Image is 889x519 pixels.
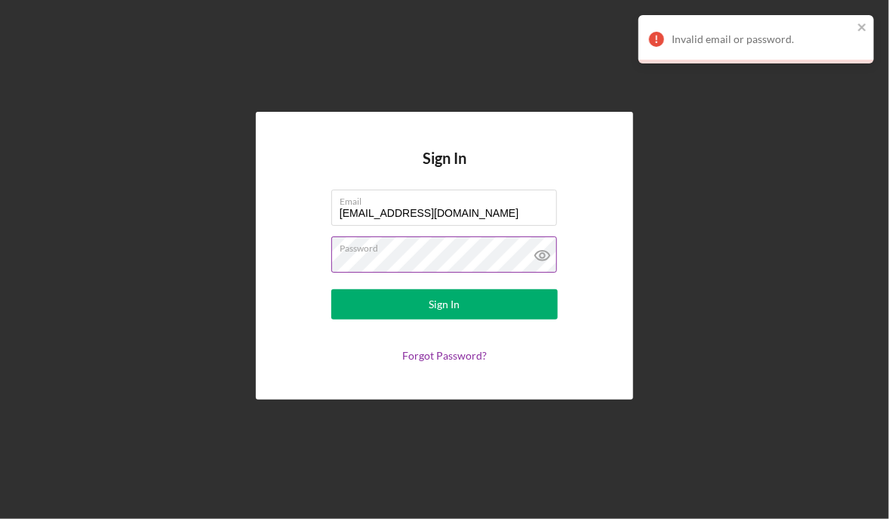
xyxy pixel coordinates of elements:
h4: Sign In [423,150,466,190]
button: Sign In [331,289,558,320]
label: Email [340,190,557,207]
div: Invalid email or password. [672,33,853,45]
a: Forgot Password? [402,349,487,362]
button: close [857,21,868,36]
div: Sign In [429,289,460,320]
label: Password [340,237,557,254]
